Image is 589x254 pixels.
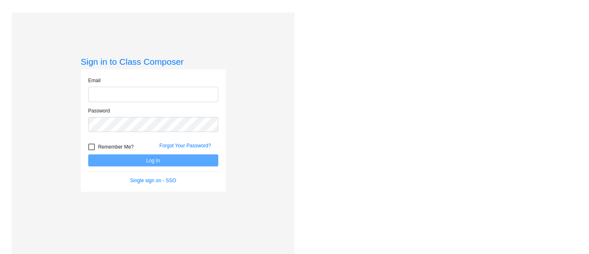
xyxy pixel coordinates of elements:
a: Forgot Your Password? [159,143,211,149]
span: Remember Me? [98,142,134,152]
label: Password [88,107,110,115]
label: Email [88,77,101,84]
button: Log In [88,154,218,166]
a: Single sign on - SSO [130,178,176,183]
h3: Sign in to Class Composer [81,56,226,67]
